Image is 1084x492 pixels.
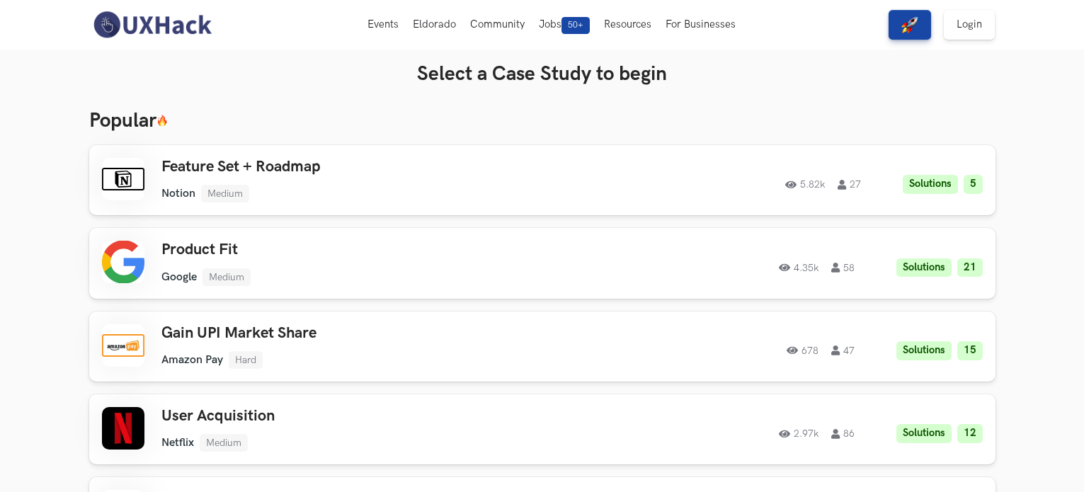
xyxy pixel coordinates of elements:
[202,268,251,286] li: Medium
[957,258,983,278] li: 21
[785,180,825,190] span: 5.82k
[161,187,195,200] li: Notion
[200,434,248,452] li: Medium
[161,436,194,450] li: Netflix
[561,17,590,34] span: 50+
[89,228,995,298] a: Product FitGoogleMedium4.35k58Solutions21
[901,16,918,33] img: rocket
[896,424,952,443] li: Solutions
[161,158,564,176] h3: Feature Set + Roadmap
[831,345,855,355] span: 47
[831,263,855,273] span: 58
[89,62,995,86] h3: Select a Case Study to begin
[787,345,818,355] span: 678
[838,180,861,190] span: 27
[89,10,215,40] img: UXHack-logo.png
[964,175,983,194] li: 5
[156,115,168,127] img: 🔥
[896,341,952,360] li: Solutions
[957,424,983,443] li: 12
[161,270,197,284] li: Google
[201,185,249,202] li: Medium
[779,429,818,439] span: 2.97k
[779,263,818,273] span: 4.35k
[229,351,263,369] li: Hard
[89,394,995,464] a: User AcquisitionNetflixMedium2.97k86Solutions12
[903,175,958,194] li: Solutions
[944,10,995,40] a: Login
[831,429,855,439] span: 86
[161,407,564,425] h3: User Acquisition
[89,145,995,215] a: Feature Set + RoadmapNotionMedium5.82k27Solutions5
[957,341,983,360] li: 15
[161,241,564,259] h3: Product Fit
[89,311,995,382] a: Gain UPI Market ShareAmazon PayHard67847Solutions15
[161,324,564,343] h3: Gain UPI Market Share
[896,258,952,278] li: Solutions
[161,353,223,367] li: Amazon Pay
[89,109,995,133] h3: Popular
